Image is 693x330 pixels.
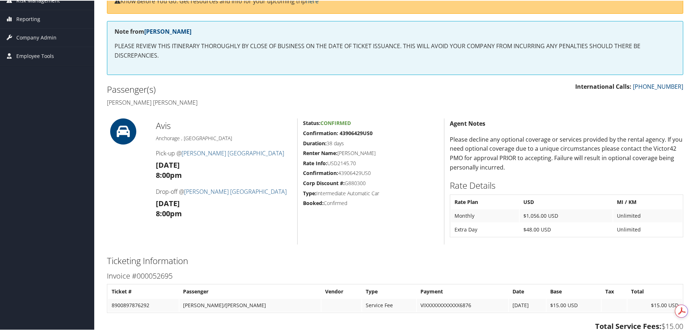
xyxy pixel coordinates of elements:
[303,169,439,176] h5: 43906429US0
[450,119,485,127] strong: Agent Notes
[107,270,683,280] h3: Invoice #000052695
[16,9,40,28] span: Reporting
[633,82,683,90] a: [PHONE_NUMBER]
[179,284,321,297] th: Passenger
[156,119,292,131] h2: Avis
[303,159,439,166] h5: USD2145.70
[303,169,338,176] strong: Confirmation:
[303,199,324,206] strong: Booked:
[321,284,361,297] th: Vendor
[184,187,287,195] a: [PERSON_NAME] [GEOGRAPHIC_DATA]
[115,41,676,59] p: PLEASE REVIEW THIS ITINERARY THOROUGHLY BY CLOSE OF BUSINESS ON THE DATE OF TICKET ISSUANCE. THIS...
[627,284,682,297] th: Total
[156,198,180,208] strong: [DATE]
[303,179,439,186] h5: G880300
[303,149,439,156] h5: [PERSON_NAME]
[450,134,683,171] p: Please decline any optional coverage or services provided by the rental agency. If you need optio...
[107,83,390,95] h2: Passenger(s)
[108,298,179,311] td: 8900897876292
[303,129,373,136] strong: Confirmation: 43906429US0
[320,119,351,126] span: Confirmed
[303,179,345,186] strong: Corp Discount #:
[520,222,613,235] td: $48.00 USD
[509,298,546,311] td: [DATE]
[613,222,682,235] td: Unlimited
[575,82,631,90] strong: International Calls:
[303,189,316,196] strong: Type:
[303,139,439,146] h5: 38 days
[115,27,191,35] strong: Note from
[303,139,327,146] strong: Duration:
[108,284,179,297] th: Ticket #
[156,149,292,156] h4: Pick-up @
[144,27,191,35] a: [PERSON_NAME]
[303,119,320,126] strong: Status:
[417,298,508,311] td: VIXXXXXXXXXXXX6876
[107,254,683,266] h2: Ticketing Information
[451,195,519,208] th: Rate Plan
[520,195,613,208] th: USD
[451,222,519,235] td: Extra Day
[16,46,54,64] span: Employee Tools
[16,28,57,46] span: Company Admin
[156,159,180,169] strong: [DATE]
[303,199,439,206] h5: Confirmed
[156,134,292,141] h5: Anchorage , [GEOGRAPHIC_DATA]
[303,149,337,156] strong: Renter Name:
[613,209,682,222] td: Unlimited
[303,159,327,166] strong: Rate Info:
[107,98,390,106] h4: [PERSON_NAME] [PERSON_NAME]
[362,284,416,297] th: Type
[520,209,613,222] td: $1,056.00 USD
[303,189,439,196] h5: Intermediate Automatic Car
[156,170,182,179] strong: 8:00pm
[362,298,416,311] td: Service Fee
[547,284,601,297] th: Base
[613,195,682,208] th: MI / KM
[451,209,519,222] td: Monthly
[602,284,627,297] th: Tax
[509,284,546,297] th: Date
[547,298,601,311] td: $15.00 USD
[627,298,682,311] td: $15.00 USD
[179,298,321,311] td: [PERSON_NAME]/[PERSON_NAME]
[156,187,292,195] h4: Drop-off @
[156,208,182,218] strong: 8:00pm
[182,149,284,156] a: [PERSON_NAME] [GEOGRAPHIC_DATA]
[450,179,683,191] h2: Rate Details
[417,284,508,297] th: Payment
